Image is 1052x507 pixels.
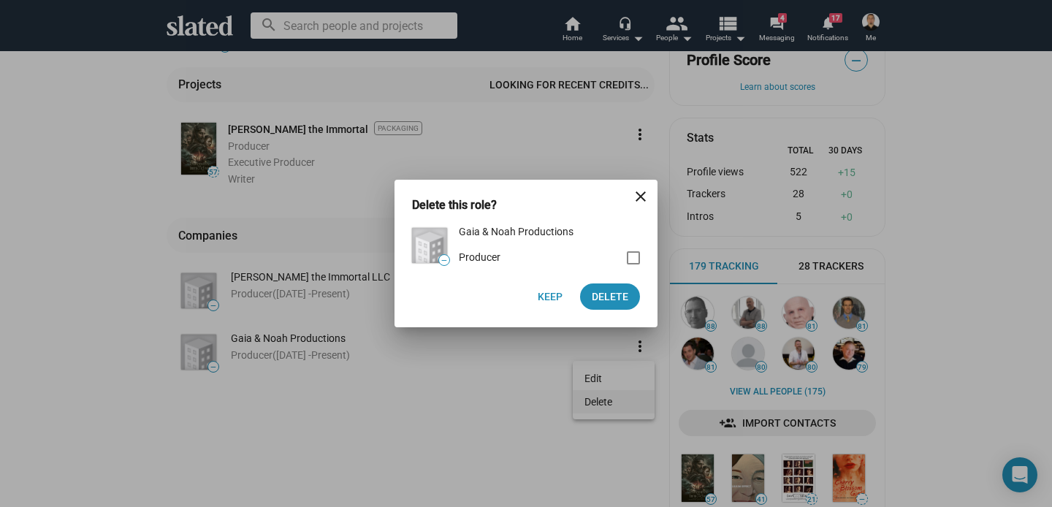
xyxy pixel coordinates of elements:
span: Delete [592,283,628,310]
span: Keep [538,283,563,310]
div: Gaia & Noah Productions [459,225,640,239]
span: Producer [459,251,506,264]
img: Gaia & Noah Productions [412,228,447,263]
button: Keep [526,283,574,310]
span: — [439,256,449,264]
button: Delete [580,283,640,310]
mat-icon: close [632,188,649,205]
h3: Delete this role? [412,197,517,213]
